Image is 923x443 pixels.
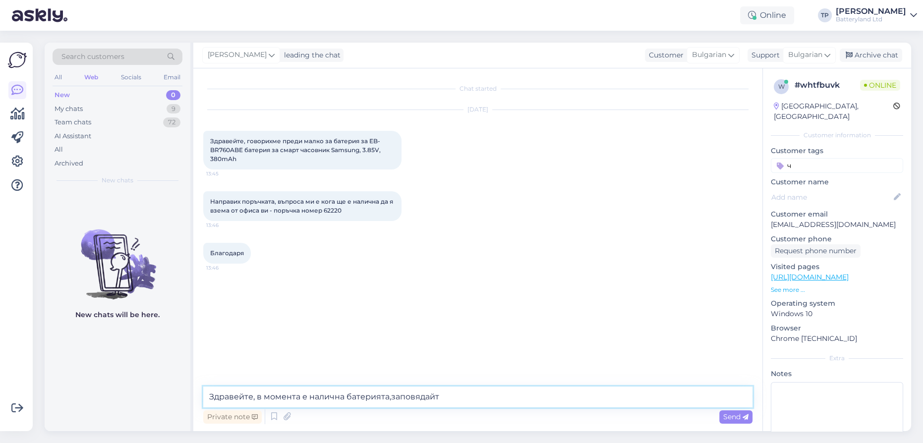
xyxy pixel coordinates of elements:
span: Online [860,80,900,91]
p: Operating system [771,298,903,309]
div: All [53,71,64,84]
input: Add name [771,192,892,203]
div: My chats [55,104,83,114]
img: Askly Logo [8,51,27,69]
span: Здравейте, говорихме преди малко за батерия за EB-BR760ABE батерия за смарт часовник Samsung, 3.8... [210,137,382,163]
div: [PERSON_NAME] [836,7,906,15]
p: Chrome [TECHNICAL_ID] [771,333,903,344]
div: 9 [167,104,180,114]
div: Socials [119,71,143,84]
div: [GEOGRAPHIC_DATA], [GEOGRAPHIC_DATA] [774,101,893,122]
div: Email [162,71,182,84]
span: Благодаря [210,249,244,257]
span: Bulgarian [788,50,822,60]
p: Customer phone [771,234,903,244]
div: # whtfbuvk [795,79,860,91]
div: Archived [55,159,83,168]
div: Customer information [771,131,903,140]
textarea: Здравейте, в момента е налична батерията,заповядайт [203,387,752,407]
div: 0 [166,90,180,100]
p: New chats will be here. [75,310,160,320]
div: leading the chat [280,50,341,60]
div: Web [82,71,100,84]
p: Visited pages [771,262,903,272]
div: Archive chat [840,49,902,62]
input: Add a tag [771,158,903,173]
span: Направих поръчката, въпроса ми е кога ще е налична да я взема от офиса ви - поръчка номер 62220 [210,198,395,214]
div: Request phone number [771,244,861,258]
span: Search customers [61,52,124,62]
div: 72 [163,117,180,127]
p: Customer tags [771,146,903,156]
div: Customer [645,50,684,60]
div: Private note [203,410,262,424]
span: Send [723,412,749,421]
div: Extra [771,354,903,363]
div: Chat started [203,84,752,93]
span: New chats [102,176,133,185]
div: [DATE] [203,105,752,114]
div: Online [740,6,794,24]
a: [URL][DOMAIN_NAME] [771,273,849,281]
p: [EMAIL_ADDRESS][DOMAIN_NAME] [771,220,903,230]
p: See more ... [771,285,903,294]
div: All [55,145,63,155]
p: Customer email [771,209,903,220]
div: Support [748,50,780,60]
span: 13:46 [206,264,243,272]
span: w [778,83,785,90]
div: Team chats [55,117,91,127]
span: 13:46 [206,221,243,229]
span: 13:45 [206,170,243,177]
img: No chats [45,212,190,301]
p: Browser [771,323,903,333]
div: Batteryland Ltd [836,15,906,23]
p: Notes [771,369,903,379]
a: [PERSON_NAME]Batteryland Ltd [836,7,917,23]
span: [PERSON_NAME] [208,50,267,60]
p: Customer name [771,177,903,187]
p: Windows 10 [771,309,903,319]
span: Bulgarian [692,50,726,60]
div: AI Assistant [55,131,91,141]
div: New [55,90,70,100]
div: TP [818,8,832,22]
